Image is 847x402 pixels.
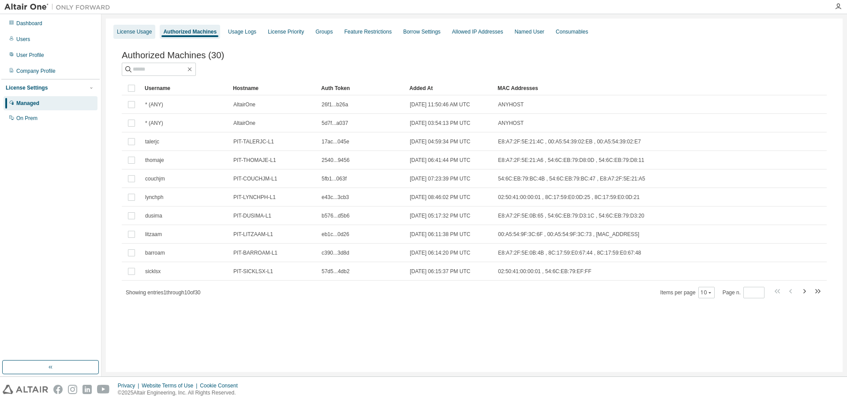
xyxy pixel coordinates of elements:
[322,157,349,164] span: 2540...9456
[403,28,441,35] div: Borrow Settings
[6,84,48,91] div: License Settings
[723,287,765,298] span: Page n.
[233,268,273,275] span: PIT-SICKLSX-L1
[16,115,37,122] div: On Prem
[145,101,163,108] span: * (ANY)
[200,382,243,389] div: Cookie Consent
[321,81,402,95] div: Auth Token
[322,138,349,145] span: 17ac...045e
[268,28,304,35] div: License Priority
[145,175,165,182] span: couchjm
[409,81,491,95] div: Added At
[16,20,42,27] div: Dashboard
[233,120,255,127] span: AltairOne
[498,175,645,182] span: 54:6C:EB:79:BC:4B , 54:6C:EB:79:BC:47 , E8:A7:2F:5E:21:A5
[410,138,470,145] span: [DATE] 04:59:34 PM UTC
[4,3,115,11] img: Altair One
[410,120,470,127] span: [DATE] 03:54:13 PM UTC
[498,194,640,201] span: 02:50:41:00:00:01 , 8C:17:59:E0:0D:25 , 8C:17:59:E0:0D:21
[660,287,715,298] span: Items per page
[498,268,591,275] span: 02:50:41:00:00:01 , 54:6C:EB:79:EF:FF
[410,157,470,164] span: [DATE] 06:41:44 PM UTC
[322,194,349,201] span: e43c...3cb3
[118,389,243,397] p: © 2025 Altair Engineering, Inc. All Rights Reserved.
[16,52,44,59] div: User Profile
[53,385,63,394] img: facebook.svg
[514,28,544,35] div: Named User
[145,120,163,127] span: * (ANY)
[322,249,349,256] span: c390...3d8d
[145,138,159,145] span: talerjc
[233,157,276,164] span: PIT-THOMAJE-L1
[233,175,277,182] span: PIT-COUCHJM-L1
[118,382,142,389] div: Privacy
[16,100,39,107] div: Managed
[142,382,200,389] div: Website Terms of Use
[122,50,224,60] span: Authorized Machines (30)
[410,175,470,182] span: [DATE] 07:23:39 PM UTC
[322,231,349,238] span: eb1c...0d26
[82,385,92,394] img: linkedin.svg
[556,28,588,35] div: Consumables
[498,249,641,256] span: E8:A7:2F:5E:0B:4B , 8C:17:59:E0:67:44 , 8C:17:59:E0:67:48
[145,194,163,201] span: lynchph
[410,101,470,108] span: [DATE] 11:50:46 AM UTC
[498,157,645,164] span: E8:A7:2F:5E:21:A6 , 54:6C:EB:79:D8:0D , 54:6C:EB:79:D8:11
[498,231,639,238] span: 00:A5:54:9F:3C:6F , 00:A5:54:9F:3C:73 , [MAC_ADDRESS]
[97,385,110,394] img: youtube.svg
[233,81,314,95] div: Hostname
[410,249,470,256] span: [DATE] 06:14:20 PM UTC
[233,231,273,238] span: PIT-LITZAAM-L1
[322,120,348,127] span: 5d7f...a037
[315,28,333,35] div: Groups
[498,81,734,95] div: MAC Addresses
[126,289,201,296] span: Showing entries 1 through 10 of 30
[68,385,77,394] img: instagram.svg
[322,212,349,219] span: b576...d5b6
[145,249,165,256] span: barroam
[233,101,255,108] span: AltairOne
[228,28,256,35] div: Usage Logs
[233,249,277,256] span: PIT-BARROAM-L1
[233,212,271,219] span: PIT-DUSIMA-L1
[3,385,48,394] img: altair_logo.svg
[16,68,56,75] div: Company Profile
[498,101,524,108] span: ANYHOST
[163,28,217,35] div: Authorized Machines
[701,289,712,296] button: 10
[410,268,470,275] span: [DATE] 06:15:37 PM UTC
[322,101,348,108] span: 26f1...b26a
[498,120,524,127] span: ANYHOST
[233,194,276,201] span: PIT-LYNCHPH-L1
[498,138,641,145] span: E8:A7:2F:5E:21:4C , 00:A5:54:39:02:EB , 00:A5:54:39:02:E7
[322,268,349,275] span: 57d5...4db2
[145,268,161,275] span: sicklsx
[145,231,162,238] span: litzaam
[145,212,162,219] span: dusima
[410,212,470,219] span: [DATE] 05:17:32 PM UTC
[498,212,645,219] span: E8:A7:2F:5E:0B:65 , 54:6C:EB:79:D3:1C , 54:6C:EB:79:D3:20
[233,138,274,145] span: PIT-TALERJC-L1
[322,175,347,182] span: 5fb1...063f
[117,28,152,35] div: License Usage
[16,36,30,43] div: Users
[410,231,470,238] span: [DATE] 06:11:38 PM UTC
[452,28,503,35] div: Allowed IP Addresses
[410,194,470,201] span: [DATE] 08:46:02 PM UTC
[345,28,392,35] div: Feature Restrictions
[145,81,226,95] div: Username
[145,157,164,164] span: thomaje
